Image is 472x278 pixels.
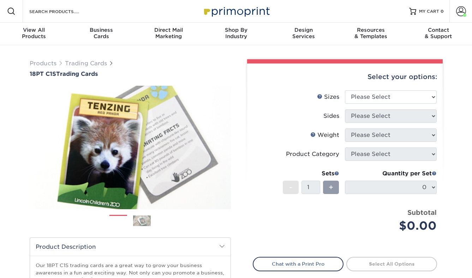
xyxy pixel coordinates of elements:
div: Services [270,27,337,40]
input: SEARCH PRODUCTS..... [29,7,97,16]
a: 18PT C1STrading Cards [30,71,231,77]
span: + [329,182,333,193]
a: Resources& Templates [337,23,405,45]
h1: Trading Cards [30,71,231,77]
a: Select All Options [346,257,437,271]
h2: Product Description [30,238,231,256]
a: Shop ByIndustry [202,23,270,45]
img: Trading Cards 02 [133,215,151,226]
div: Weight [310,131,339,139]
img: Primoprint [201,4,271,19]
div: Cards [67,27,135,40]
span: - [289,182,292,193]
img: Trading Cards 01 [109,212,127,230]
a: BusinessCards [67,23,135,45]
div: $0.00 [350,217,437,234]
a: Direct MailMarketing [135,23,202,45]
strong: Subtotal [407,208,437,216]
div: Sizes [317,93,339,101]
a: Products [30,60,56,67]
div: Product Category [286,150,339,158]
a: DesignServices [270,23,337,45]
span: Resources [337,27,405,33]
a: Contact& Support [405,23,472,45]
div: & Support [405,27,472,40]
span: Direct Mail [135,27,202,33]
span: Design [270,27,337,33]
span: 0 [441,9,444,14]
img: 18PT C1S 01 [30,78,231,217]
div: Sets [283,169,339,178]
div: Industry [202,27,270,40]
div: Select your options: [253,64,437,90]
div: Marketing [135,27,202,40]
div: Sides [323,112,339,120]
span: MY CART [419,8,439,14]
div: & Templates [337,27,405,40]
div: Quantity per Set [345,169,437,178]
span: Business [67,27,135,33]
a: Chat with a Print Pro [253,257,343,271]
span: 18PT C1S [30,71,56,77]
span: Contact [405,27,472,33]
span: Shop By [202,27,270,33]
a: Trading Cards [65,60,107,67]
